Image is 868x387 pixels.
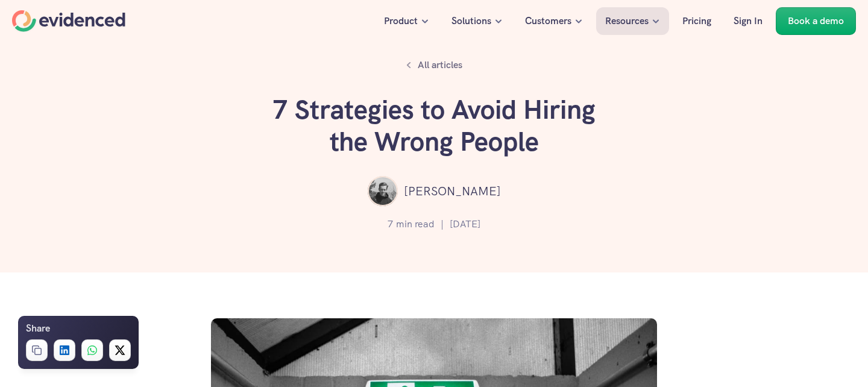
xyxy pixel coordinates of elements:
a: Sign In [725,7,772,35]
p: min read [396,216,435,232]
p: Solutions [451,13,491,29]
p: Sign In [734,13,763,29]
p: Book a demo [788,13,844,29]
a: All articles [400,54,469,76]
h1: 7 Strategies to Avoid Hiring the Wrong People [253,94,615,158]
p: [PERSON_NAME] [404,181,501,201]
p: Product [384,13,418,29]
p: Resources [605,13,649,29]
p: | [441,216,444,232]
p: 7 [388,216,393,232]
p: Pricing [682,13,711,29]
a: Book a demo [776,7,856,35]
p: Customers [525,13,571,29]
a: Pricing [673,7,720,35]
p: All articles [418,57,462,73]
a: Home [12,10,125,32]
p: [DATE] [450,216,480,232]
img: "" [368,176,398,206]
h6: Share [26,321,50,336]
